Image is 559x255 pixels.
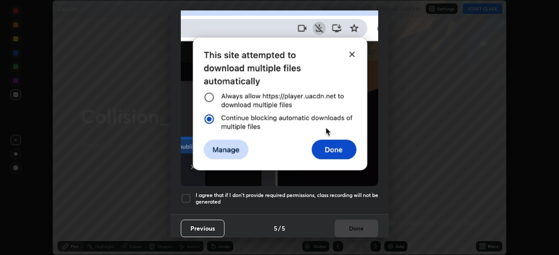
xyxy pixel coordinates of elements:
[181,220,224,237] button: Previous
[278,224,281,233] h4: /
[274,224,277,233] h4: 5
[196,192,378,205] h5: I agree that if I don't provide required permissions, class recording will not be generated
[282,224,285,233] h4: 5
